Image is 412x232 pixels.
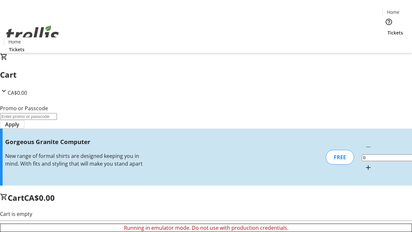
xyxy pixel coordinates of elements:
a: Home [383,9,403,15]
a: Tickets [4,46,30,53]
a: Tickets [382,29,408,36]
span: Home [8,38,21,45]
span: CA$0.00 [8,89,27,96]
span: Tickets [388,29,403,36]
span: Apply [5,121,19,128]
button: Increment by one [362,161,375,174]
div: New range of formal shirts are designed keeping you in mind. With fits and styling that will make... [5,152,146,168]
h3: Gorgeous Granite Computer [5,137,146,146]
img: Orient E2E Organization KGk6gSvObC's Logo [4,18,61,51]
button: Help [382,15,395,28]
button: Cart [382,36,395,49]
span: Home [387,9,399,15]
span: Tickets [9,46,24,53]
a: Home [4,38,25,45]
div: FREE [326,150,354,165]
span: CA$0.00 [24,192,55,203]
